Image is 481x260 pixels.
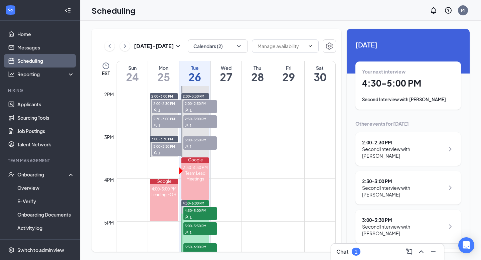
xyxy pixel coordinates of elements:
div: Second Interview with [PERSON_NAME] [362,146,445,159]
svg: ComposeMessage [405,248,413,256]
span: 1 [190,123,192,128]
svg: SmallChevronDown [174,42,182,50]
span: 3:00-3:30 PM [151,137,173,141]
span: 4:30-6:00 PM [183,201,204,206]
div: Sat [305,64,335,71]
span: 2:30-3:00 PM [152,115,185,122]
span: 1 [158,108,160,113]
div: Reporting [17,71,75,78]
button: ChevronRight [120,41,130,51]
div: MI [461,7,465,13]
div: Second Interview with [PERSON_NAME] [362,184,445,198]
span: 5:30-6:00 PM [183,243,217,250]
span: 5:00-5:30 PM [183,222,217,229]
svg: User [153,151,157,155]
svg: Minimize [429,248,437,256]
svg: User [185,145,189,149]
h1: 26 [179,71,210,83]
div: Onboarding [17,171,69,178]
a: Onboarding Documents [17,208,74,221]
div: Hiring [8,88,73,93]
a: August 27, 2025 [211,61,242,86]
span: 1 [158,151,160,155]
div: Wed [211,64,242,71]
a: Talent Network [17,138,74,151]
svg: User [153,108,157,112]
div: 2:00 - 2:30 PM [362,139,445,146]
a: E-Verify [17,194,74,208]
div: Your next interview [362,68,454,75]
svg: ChevronUp [417,248,425,256]
span: 1 [190,230,192,235]
svg: Clock [102,62,110,70]
span: 2:00-3:00 PM [151,94,173,99]
svg: User [185,231,189,235]
svg: UserCheck [8,171,15,178]
a: August 28, 2025 [242,61,273,86]
h1: 27 [211,71,242,83]
button: ChevronLeft [105,41,115,51]
span: EST [102,70,110,77]
svg: Settings [325,42,333,50]
a: August 26, 2025 [179,61,210,86]
svg: WorkstreamLogo [7,7,14,13]
a: August 30, 2025 [305,61,335,86]
span: 3:00-3:30 PM [183,136,217,143]
div: 5pm [103,219,115,226]
div: 4pm [103,176,115,183]
span: 2:00-2:30 PM [183,100,217,107]
div: Team Lead Meetings [181,170,209,182]
h1: 30 [305,71,335,83]
h3: [DATE] - [DATE] [134,42,174,50]
a: August 24, 2025 [117,61,148,86]
svg: ChevronRight [446,145,454,153]
button: ComposeMessage [404,246,415,257]
div: Sun [117,64,148,71]
svg: User [185,108,189,112]
a: August 25, 2025 [148,61,179,86]
h1: Scheduling [92,5,136,16]
svg: User [185,124,189,128]
div: 2pm [103,91,115,98]
input: Manage availability [258,42,305,50]
span: 1 [190,215,192,220]
svg: Analysis [8,71,15,78]
svg: User [153,124,157,128]
h1: 29 [273,71,304,83]
span: 2:00-3:30 PM [183,94,204,99]
svg: ChevronRight [122,42,128,50]
div: Google [150,179,178,184]
span: 1 [158,123,160,128]
div: 3pm [103,133,115,141]
div: 3:30-4:30 PM [181,165,209,170]
div: Tue [179,64,210,71]
span: 2:30-3:00 PM [183,115,217,122]
h1: 25 [148,71,179,83]
div: Second Interview with [PERSON_NAME] [362,96,454,103]
h3: Chat [336,248,348,255]
div: Team Management [8,158,73,163]
svg: ChevronRight [446,184,454,192]
a: Overview [17,181,74,194]
div: Google [181,157,209,163]
h1: 4:30 - 5:00 PM [362,78,454,89]
div: Other events for [DATE] [355,120,461,127]
a: Scheduling [17,54,74,68]
h1: 28 [242,71,273,83]
span: 4:30-5:00 PM [183,207,217,214]
span: 2:00-2:30 PM [152,100,185,107]
svg: ChevronLeft [106,42,113,50]
svg: ChevronDown [308,43,313,49]
span: [DATE] [355,39,461,50]
a: August 29, 2025 [273,61,304,86]
svg: Collapse [64,7,71,14]
button: Settings [323,39,336,53]
svg: ChevronRight [446,223,454,231]
svg: ChevronDown [235,43,242,49]
a: Home [17,27,74,41]
div: Fri [273,64,304,71]
span: 1 [190,108,192,113]
div: 1 [355,249,357,255]
div: 3:00 - 3:30 PM [362,217,445,223]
